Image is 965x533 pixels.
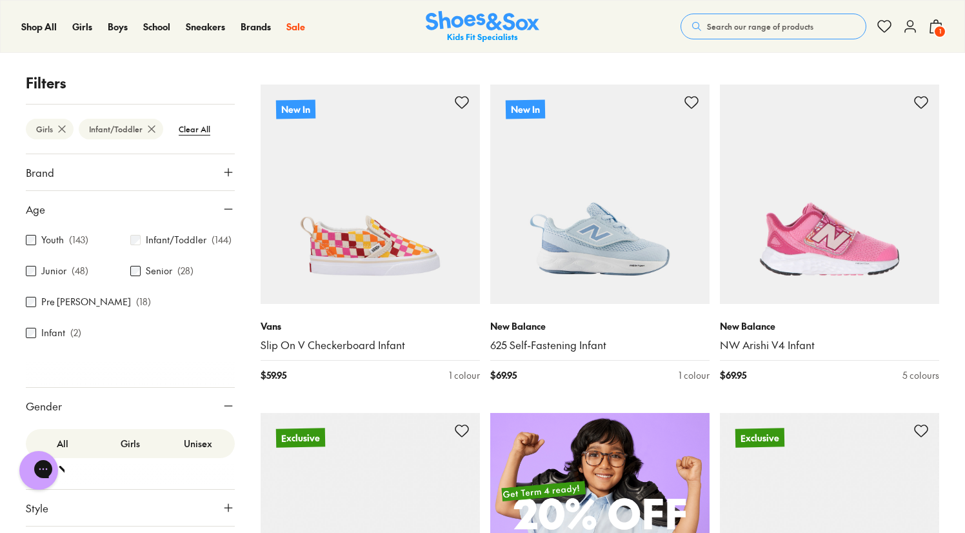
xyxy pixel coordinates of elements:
span: School [143,20,170,33]
label: All [28,432,96,456]
p: New Balance [720,319,939,333]
span: $ 59.95 [261,368,286,382]
div: 1 colour [449,368,480,382]
span: Sale [286,20,305,33]
div: 1 colour [679,368,710,382]
button: 1 [928,12,944,41]
span: Gender [26,398,62,414]
p: Vans [261,319,480,333]
label: Infant/Toddler [146,234,206,247]
label: Pre [PERSON_NAME] [41,296,131,309]
btn: Infant/Toddler [79,119,163,139]
span: $ 69.95 [720,368,746,382]
label: Unisex [164,432,232,456]
span: Boys [108,20,128,33]
a: Shoes & Sox [426,11,539,43]
label: Senior [146,265,172,278]
p: ( 18 ) [136,296,151,309]
span: 1 [933,25,946,38]
a: 625 Self-Fastening Infant [490,338,710,352]
span: Search our range of products [707,21,813,32]
a: New In [490,85,710,304]
span: Brand [26,165,54,180]
span: $ 69.95 [490,368,517,382]
btn: Girls [26,119,74,139]
btn: Clear All [168,117,221,141]
p: ( 28 ) [177,265,194,278]
p: Exclusive [735,428,784,448]
a: Sneakers [186,20,225,34]
button: Brand [26,154,235,190]
span: Age [26,201,45,217]
a: Brands [241,20,271,34]
span: Girls [72,20,92,33]
a: New In [261,85,480,304]
p: ( 48 ) [72,265,88,278]
button: Search our range of products [681,14,866,39]
p: ( 143 ) [69,234,88,247]
p: New Balance [490,319,710,333]
iframe: Gorgias live chat messenger [13,447,65,494]
label: Infant [41,327,65,340]
p: ( 2 ) [70,327,81,340]
p: Exclusive [276,428,325,448]
a: Girls [72,20,92,34]
img: SNS_Logo_Responsive.svg [426,11,539,43]
span: Shop All [21,20,57,33]
p: New In [506,100,545,119]
span: Sneakers [186,20,225,33]
label: Junior [41,265,66,278]
div: 5 colours [902,368,939,382]
span: Style [26,500,48,516]
a: Slip On V Checkerboard Infant [261,338,480,352]
a: School [143,20,170,34]
label: Youth [41,234,64,247]
p: New In [276,100,315,119]
a: NW Arishi V4 Infant [720,338,939,352]
p: ( 144 ) [212,234,232,247]
button: Age [26,191,235,227]
button: Style [26,490,235,526]
span: Brands [241,20,271,33]
label: Girls [96,432,164,456]
a: Boys [108,20,128,34]
a: Shop All [21,20,57,34]
button: Gender [26,388,235,424]
p: Filters [26,72,235,94]
a: Sale [286,20,305,34]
